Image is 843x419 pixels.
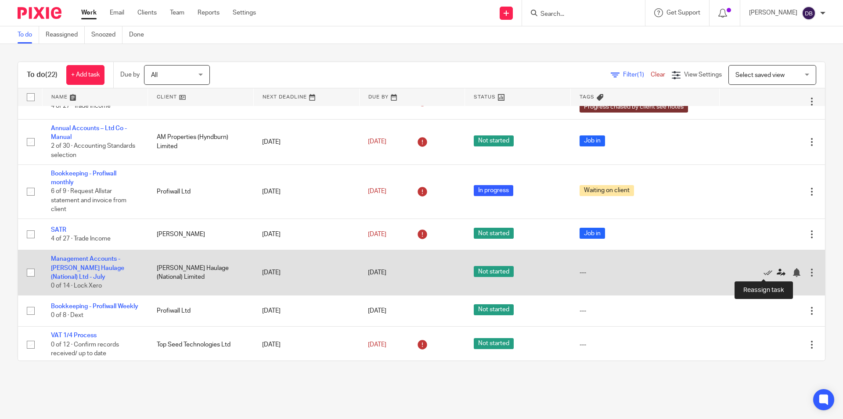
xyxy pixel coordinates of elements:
[51,227,66,233] a: SATR
[81,8,97,17] a: Work
[368,342,386,348] span: [DATE]
[764,268,777,277] a: Mark as done
[148,295,254,326] td: Profiwall Ltd
[148,219,254,250] td: [PERSON_NAME]
[170,8,184,17] a: Team
[580,306,711,315] div: ---
[637,72,644,78] span: (1)
[253,327,359,363] td: [DATE]
[580,102,688,113] span: Progress chased by client see notes
[666,10,700,16] span: Get Support
[474,338,514,349] span: Not started
[51,283,102,289] span: 0 of 14 · Lock Xero
[51,143,135,159] span: 2 of 30 · Accounting Standards selection
[253,250,359,295] td: [DATE]
[27,70,58,80] h1: To do
[474,185,513,196] span: In progress
[51,303,138,310] a: Bookkeeping - Profiwall Weekly
[253,164,359,219] td: [DATE]
[198,8,220,17] a: Reports
[51,256,124,280] a: Management Accounts - [PERSON_NAME] Haulage (National) Ltd - July
[580,340,711,349] div: ---
[148,119,254,164] td: AM Properties (Hyndburn) Limited
[51,125,127,140] a: Annual Accounts – Ltd Co - Manual
[233,8,256,17] a: Settings
[580,95,594,99] span: Tags
[51,332,97,339] a: VAT 1/4 Process
[51,171,116,186] a: Bookkeeping - Profiwall monthly
[91,26,122,44] a: Snoozed
[45,71,58,78] span: (22)
[137,8,157,17] a: Clients
[368,270,386,276] span: [DATE]
[735,72,785,78] span: Select saved view
[151,72,158,78] span: All
[368,231,386,237] span: [DATE]
[580,135,605,146] span: Job in
[148,250,254,295] td: [PERSON_NAME] Haulage (National) Limited
[802,6,816,20] img: svg%3E
[580,268,711,277] div: ---
[18,26,39,44] a: To do
[474,135,514,146] span: Not started
[148,327,254,363] td: Top Seed Technologies Ltd
[46,26,85,44] a: Reassigned
[51,312,83,318] span: 0 of 8 · Dext
[51,189,126,213] span: 6 of 9 · Request Allstar statement and invoice from client
[66,65,104,85] a: + Add task
[51,103,111,109] span: 4 of 27 · Trade Income
[580,228,605,239] span: Job in
[148,164,254,219] td: Profiwall Ltd
[540,11,619,18] input: Search
[580,185,634,196] span: Waiting on client
[253,295,359,326] td: [DATE]
[110,8,124,17] a: Email
[474,228,514,239] span: Not started
[51,236,111,242] span: 4 of 27 · Trade Income
[474,304,514,315] span: Not started
[51,342,119,357] span: 0 of 12 · Confirm records received/ up to date
[749,8,797,17] p: [PERSON_NAME]
[368,308,386,314] span: [DATE]
[253,219,359,250] td: [DATE]
[129,26,151,44] a: Done
[368,189,386,195] span: [DATE]
[623,72,651,78] span: Filter
[18,7,61,19] img: Pixie
[651,72,665,78] a: Clear
[474,266,514,277] span: Not started
[368,139,386,145] span: [DATE]
[684,72,722,78] span: View Settings
[120,70,140,79] p: Due by
[253,119,359,164] td: [DATE]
